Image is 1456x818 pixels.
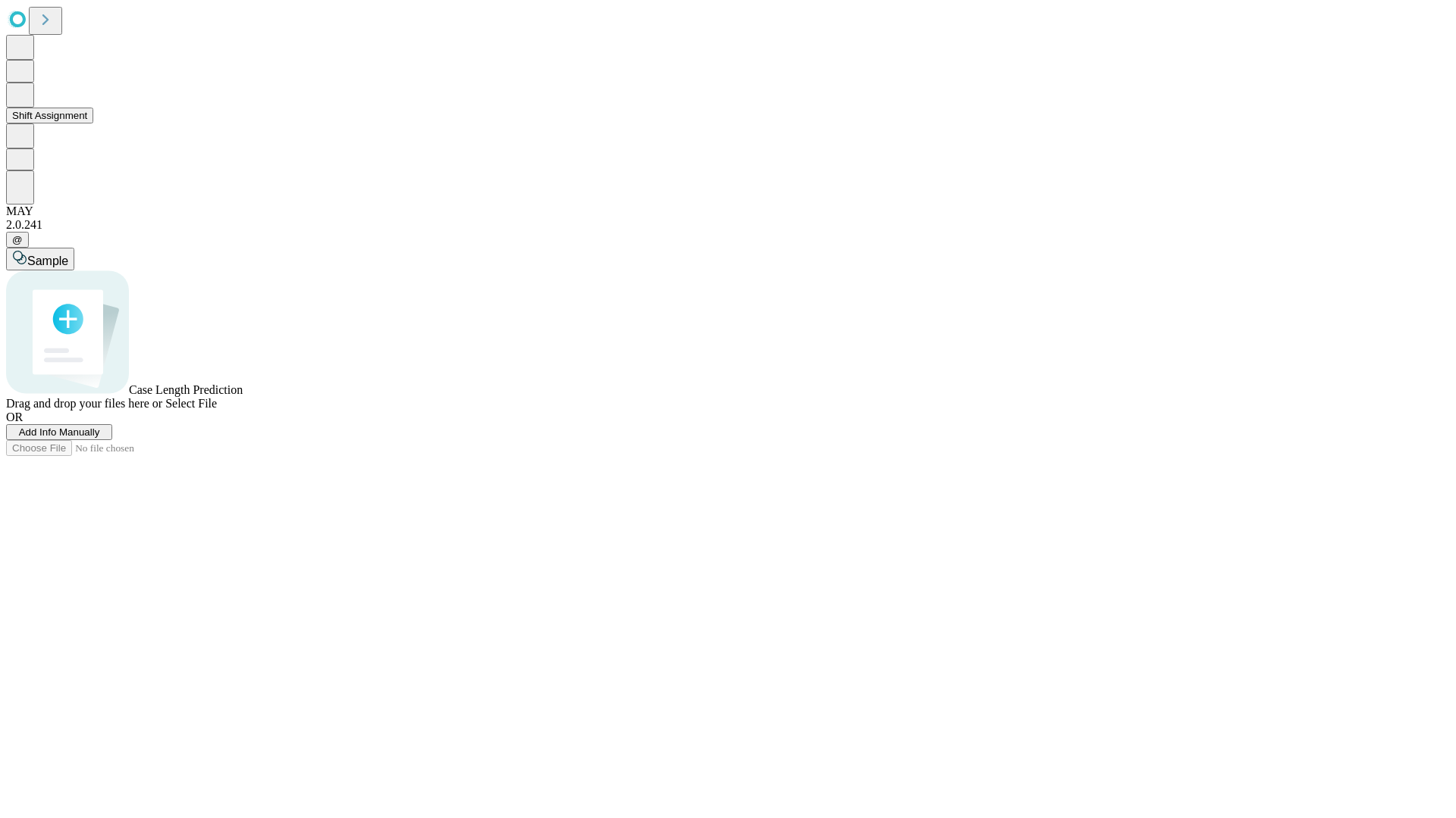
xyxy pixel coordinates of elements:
[12,234,23,245] span: @
[6,218,1450,232] div: 2.0.241
[6,232,29,248] button: @
[6,108,93,123] button: Shift Assignment
[6,411,23,423] span: OR
[6,204,1450,218] div: MAY
[19,426,100,438] span: Add Info Manually
[6,397,162,410] span: Drag and drop your files here or
[27,254,68,267] span: Sample
[129,383,243,396] span: Case Length Prediction
[6,248,74,270] button: Sample
[165,397,217,410] span: Select File
[6,424,112,440] button: Add Info Manually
